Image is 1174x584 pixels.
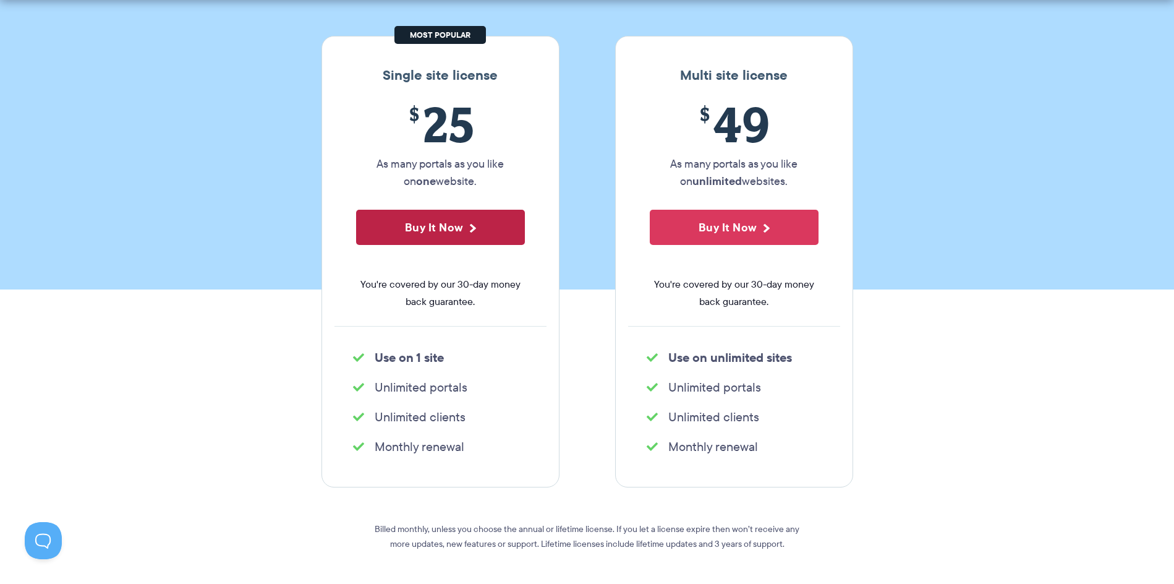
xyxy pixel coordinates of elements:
p: Billed monthly, unless you choose the annual or lifetime license. If you let a license expire the... [365,522,810,551]
iframe: Toggle Customer Support [25,522,62,559]
button: Buy It Now [650,210,819,245]
p: As many portals as you like on website. [356,155,525,190]
button: Buy It Now [356,210,525,245]
span: 25 [356,96,525,152]
span: You're covered by our 30-day money back guarantee. [356,276,525,311]
strong: one [416,173,436,189]
h3: Single site license [334,67,547,84]
strong: Use on 1 site [375,348,444,367]
strong: unlimited [692,173,742,189]
li: Unlimited portals [647,379,822,396]
h3: Multi site license [628,67,840,84]
span: You're covered by our 30-day money back guarantee. [650,276,819,311]
li: Monthly renewal [353,438,528,455]
span: 49 [650,96,819,152]
li: Unlimited clients [647,408,822,426]
strong: Use on unlimited sites [668,348,792,367]
li: Unlimited clients [353,408,528,426]
li: Unlimited portals [353,379,528,396]
li: Monthly renewal [647,438,822,455]
p: As many portals as you like on websites. [650,155,819,190]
